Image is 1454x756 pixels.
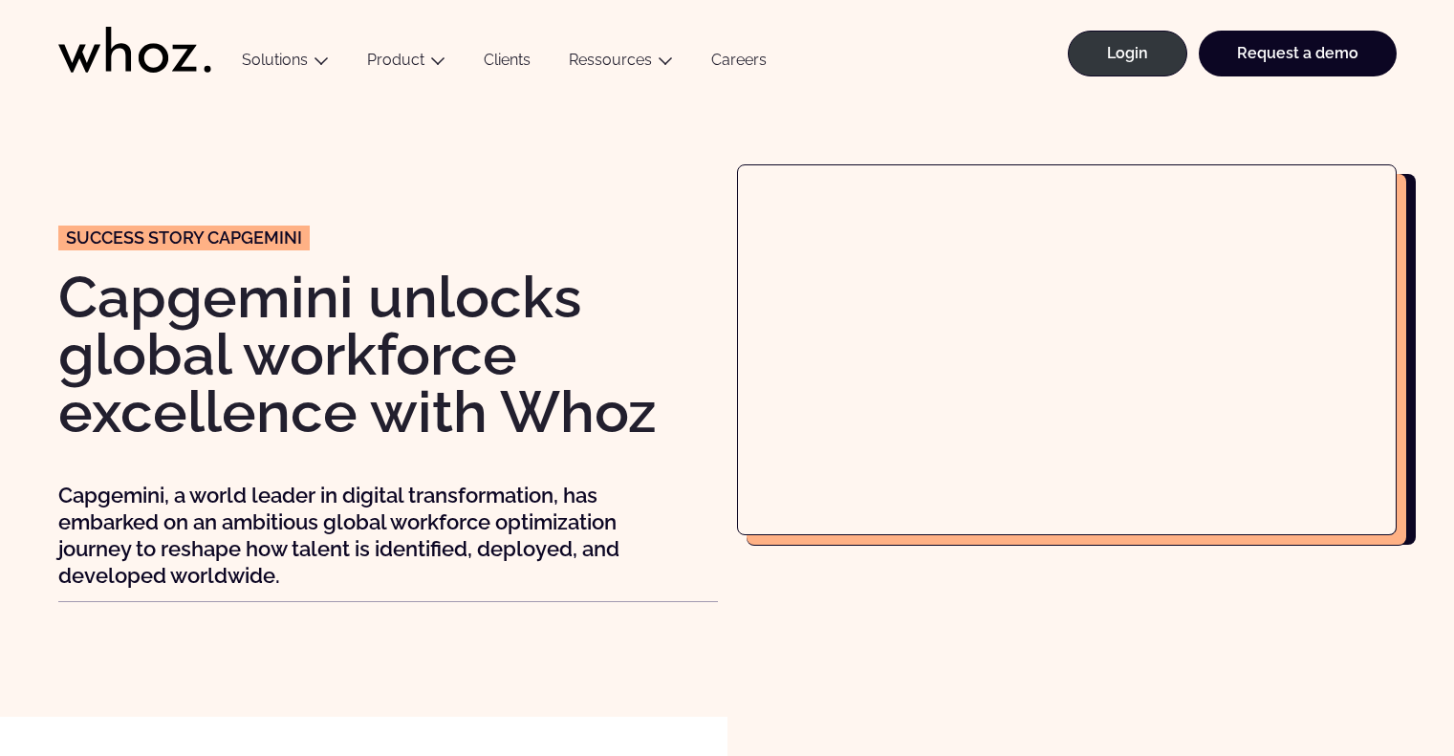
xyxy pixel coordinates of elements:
[223,51,348,76] button: Solutions
[692,51,786,76] a: Careers
[58,269,718,441] h1: Capgemini unlocks global workforce excellence with Whoz
[66,229,302,247] span: Success story CAPGEMINI
[465,51,550,76] a: Clients
[738,165,1396,534] iframe: Capgemini unlocks its skills-based operating model with Whoz
[348,51,465,76] button: Product
[58,482,652,589] p: Capgemini, a world leader in digital transformation, has embarked on an ambitious global workforc...
[1068,31,1187,76] a: Login
[569,51,652,69] a: Ressources
[367,51,424,69] a: Product
[550,51,692,76] button: Ressources
[1199,31,1397,76] a: Request a demo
